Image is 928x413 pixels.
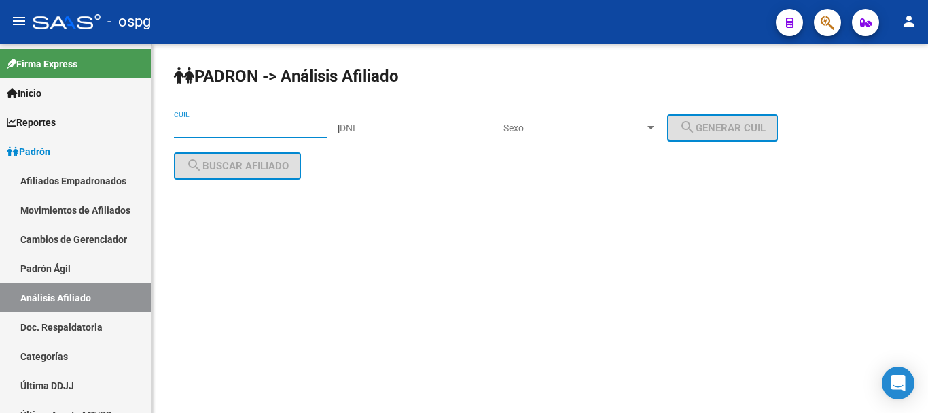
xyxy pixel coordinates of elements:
[7,86,41,101] span: Inicio
[107,7,151,37] span: - ospg
[338,122,788,133] div: |
[7,144,50,159] span: Padrón
[174,67,399,86] strong: PADRON -> Análisis Afiliado
[7,115,56,130] span: Reportes
[186,157,202,174] mat-icon: search
[503,122,645,134] span: Sexo
[882,367,914,399] div: Open Intercom Messenger
[679,122,766,134] span: Generar CUIL
[901,13,917,29] mat-icon: person
[174,152,301,180] button: Buscar afiliado
[7,56,77,71] span: Firma Express
[186,160,289,172] span: Buscar afiliado
[679,119,696,135] mat-icon: search
[667,114,778,142] button: Generar CUIL
[11,13,27,29] mat-icon: menu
